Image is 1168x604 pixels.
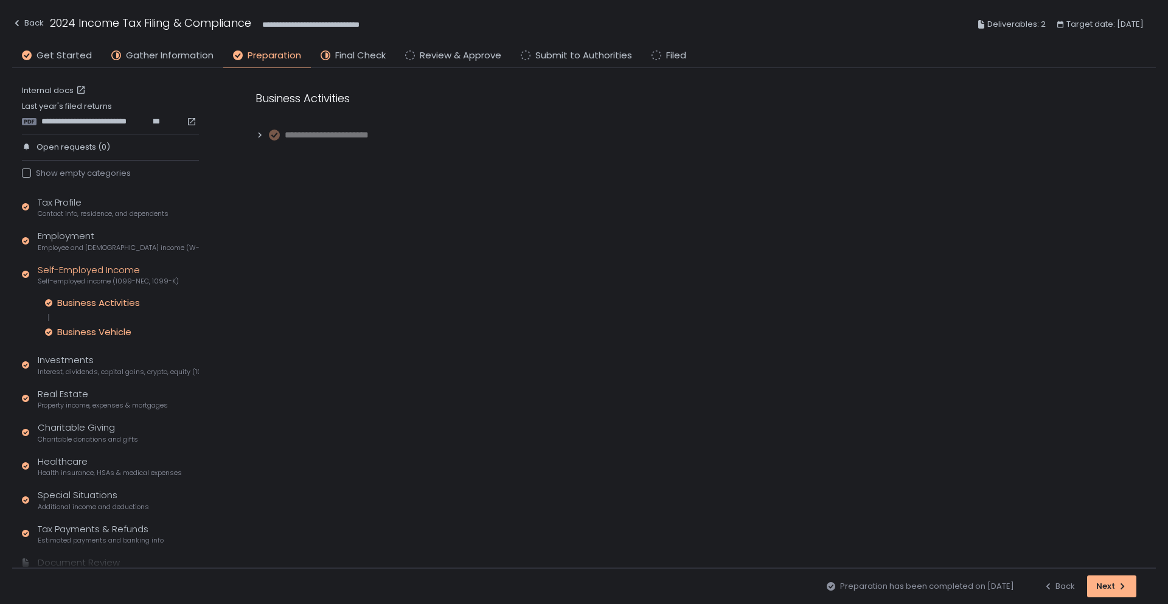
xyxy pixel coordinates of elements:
button: Back [12,15,44,35]
div: Employment [38,229,199,252]
span: Contact info, residence, and dependents [38,209,169,218]
span: Preparation has been completed on [DATE] [840,581,1014,592]
span: Self-employed income (1099-NEC, 1099-K) [38,277,179,286]
span: Health insurance, HSAs & medical expenses [38,468,182,477]
div: Back [12,16,44,30]
div: Tax Payments & Refunds [38,522,164,546]
span: Final Check [335,49,386,63]
div: Charitable Giving [38,421,138,444]
span: Deliverables: 2 [987,17,1046,32]
span: Estimated payments and banking info [38,536,164,545]
span: Submit to Authorities [535,49,632,63]
div: Special Situations [38,488,149,512]
div: Real Estate [38,387,168,411]
div: Self-Employed Income [38,263,179,286]
a: Internal docs [22,85,88,96]
div: Business Activities [255,90,839,106]
span: Charitable donations and gifts [38,435,138,444]
div: Document Review [38,556,120,570]
div: Last year's filed returns [22,101,199,127]
div: Business Activities [57,297,140,309]
span: Filed [666,49,686,63]
span: Additional income and deductions [38,502,149,512]
span: Preparation [248,49,301,63]
h1: 2024 Income Tax Filing & Compliance [50,15,251,31]
span: Review & Approve [420,49,501,63]
div: Healthcare [38,455,182,478]
span: Get Started [36,49,92,63]
div: Back [1043,581,1075,592]
button: Next [1087,575,1136,597]
div: Investments [38,353,199,377]
span: Property income, expenses & mortgages [38,401,168,410]
div: Tax Profile [38,196,169,219]
span: Employee and [DEMOGRAPHIC_DATA] income (W-2s) [38,243,199,252]
div: Next [1096,581,1127,592]
span: Interest, dividends, capital gains, crypto, equity (1099s, K-1s) [38,367,199,377]
div: Business Vehicle [57,326,131,338]
span: Open requests (0) [36,142,110,153]
button: Back [1043,575,1075,597]
span: Gather Information [126,49,214,63]
span: Target date: [DATE] [1066,17,1144,32]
